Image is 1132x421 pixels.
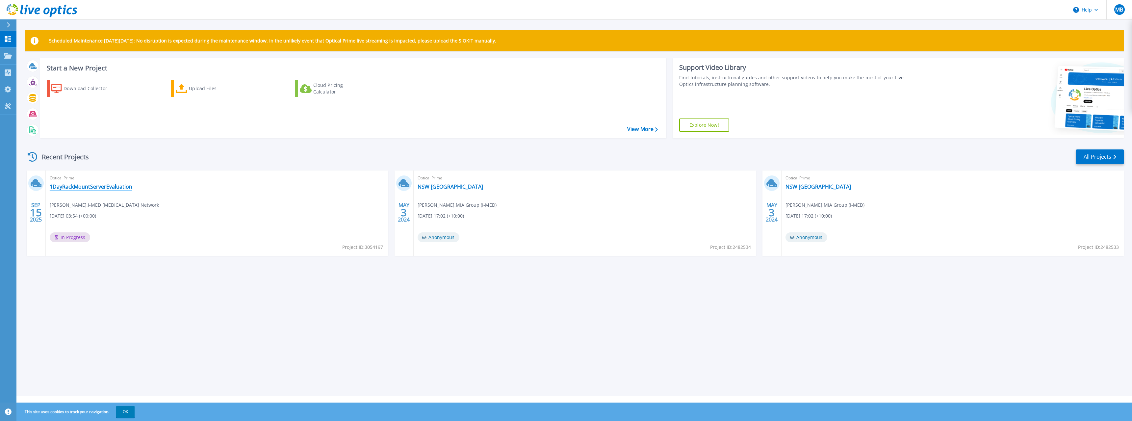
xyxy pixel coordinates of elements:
div: Find tutorials, instructional guides and other support videos to help you make the most of your L... [679,74,915,88]
span: Optical Prime [50,174,384,182]
span: Optical Prime [418,174,752,182]
span: Project ID: 2482533 [1078,244,1119,251]
a: All Projects [1076,149,1124,164]
span: [DATE] 17:02 (+10:00) [418,212,464,220]
span: [PERSON_NAME] , I-MED [MEDICAL_DATA] Network [50,201,159,209]
a: Download Collector [47,80,120,97]
span: 3 [769,210,775,215]
span: [PERSON_NAME] , MIA Group (I-MED) [785,201,864,209]
span: [PERSON_NAME] , MIA Group (I-MED) [418,201,497,209]
p: Scheduled Maintenance [DATE][DATE]: No disruption is expected during the maintenance window. In t... [49,38,496,43]
div: MAY 2024 [398,200,410,224]
span: 15 [30,210,42,215]
span: Optical Prime [785,174,1120,182]
div: Download Collector [64,82,116,95]
div: Cloud Pricing Calculator [313,82,366,95]
a: 1DayRackMountServerEvaluation [50,183,132,190]
div: Support Video Library [679,63,915,72]
span: 3 [401,210,407,215]
a: View More [627,126,658,132]
a: NSW [GEOGRAPHIC_DATA] [785,183,851,190]
h3: Start a New Project [47,65,657,72]
a: Upload Files [171,80,244,97]
a: Explore Now! [679,118,729,132]
span: [DATE] 03:54 (+00:00) [50,212,96,220]
span: Anonymous [418,232,459,242]
span: Anonymous [785,232,827,242]
a: NSW [GEOGRAPHIC_DATA] [418,183,483,190]
a: Cloud Pricing Calculator [295,80,369,97]
button: OK [116,406,135,418]
span: MB [1115,7,1123,12]
div: Recent Projects [25,149,98,165]
span: Project ID: 2482534 [710,244,751,251]
span: Project ID: 3054197 [342,244,383,251]
div: Upload Files [189,82,242,95]
div: SEP 2025 [30,200,42,224]
div: MAY 2024 [765,200,778,224]
span: [DATE] 17:02 (+10:00) [785,212,832,220]
span: In Progress [50,232,90,242]
span: This site uses cookies to track your navigation. [18,406,135,418]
